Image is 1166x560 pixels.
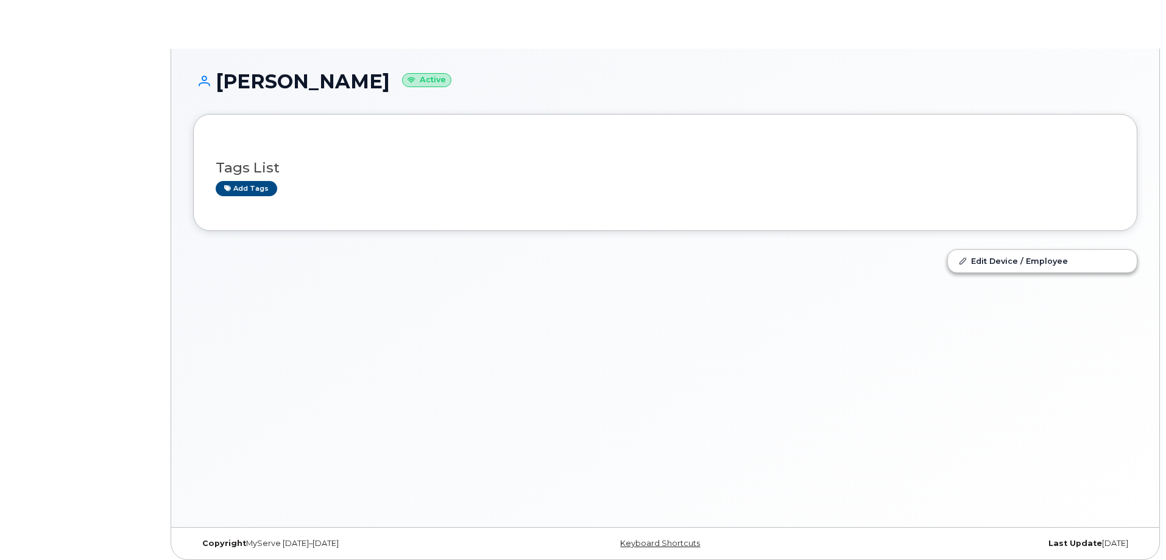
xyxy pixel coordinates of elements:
[216,160,1115,175] h3: Tags List
[202,539,246,548] strong: Copyright
[1048,539,1102,548] strong: Last Update
[620,539,700,548] a: Keyboard Shortcuts
[193,71,1137,92] h1: [PERSON_NAME]
[822,539,1137,548] div: [DATE]
[402,73,451,87] small: Active
[193,539,508,548] div: MyServe [DATE]–[DATE]
[216,181,277,196] a: Add tags
[948,250,1137,272] a: Edit Device / Employee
